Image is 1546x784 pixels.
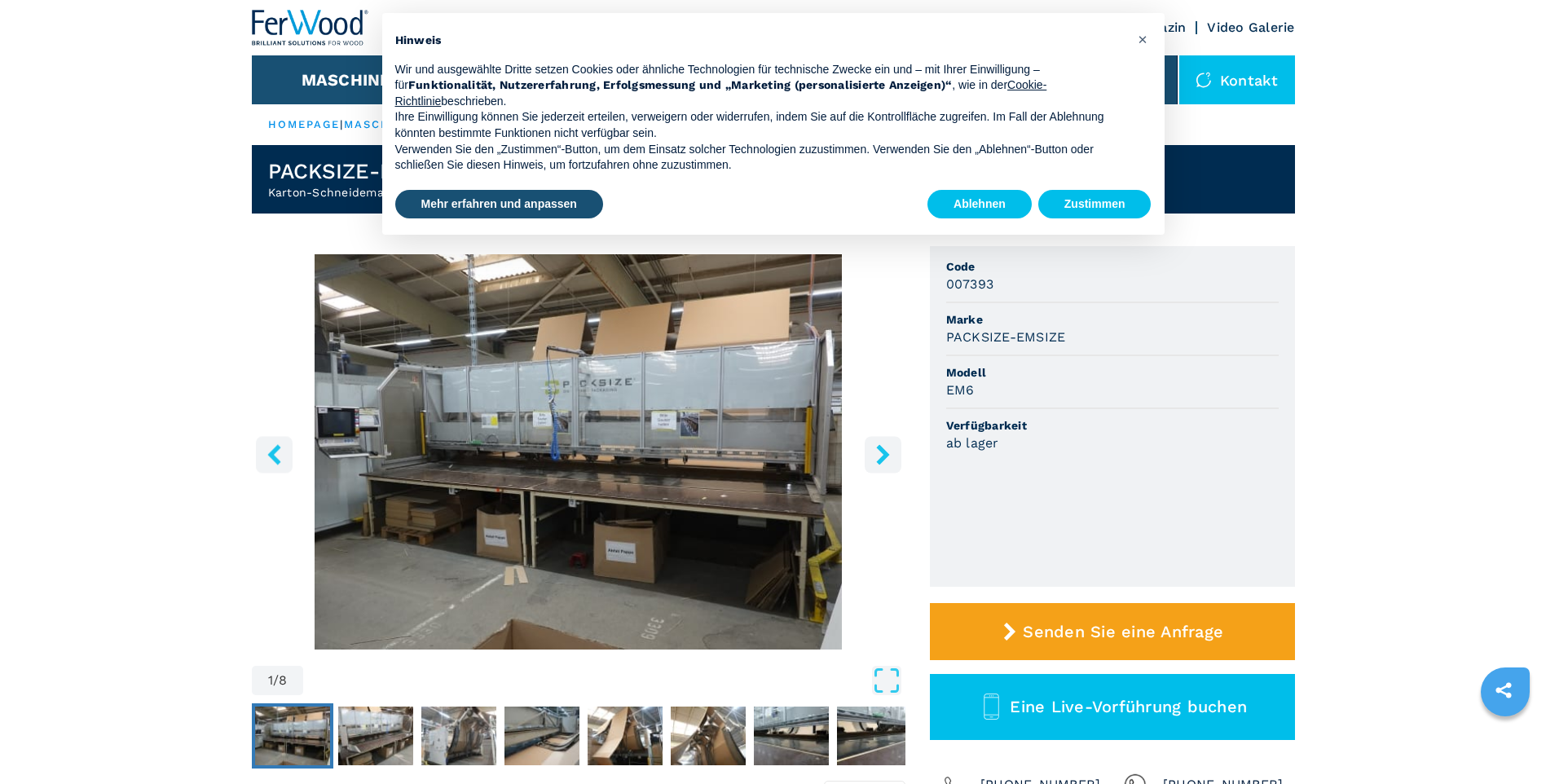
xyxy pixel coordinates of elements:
[395,62,1125,110] p: Wir und ausgewählte Dritte setzen Cookies oder ähnliche Technologien für technische Zwecke ein un...
[408,78,953,91] strong: Funktionalität, Nutzererfahrung, Erfolgsmessung und „Marketing (personalisierte Anzeigen)“
[588,707,663,765] img: 8cefff45afa48f43fad753eafa605925
[667,703,749,769] button: Go to Slide 6
[751,703,832,769] button: Go to Slide 7
[252,703,333,769] button: Go to Slide 1
[1138,29,1147,49] span: ×
[340,118,343,130] span: |
[256,436,293,473] button: left-button
[252,703,905,769] nav: Thumbnail Navigation
[946,417,1279,434] span: Verfügbarkeit
[1038,190,1152,219] button: Zustimmen
[865,436,901,473] button: right-button
[307,666,901,695] button: Open Fullscreen
[501,703,583,769] button: Go to Slide 4
[1130,26,1156,52] button: Schließen Sie diesen Hinweis
[273,674,279,687] span: /
[395,33,1125,49] h2: Hinweis
[1010,697,1247,716] span: Eine Live-Vorführung buchen
[268,118,341,130] a: HOMEPAGE
[255,707,330,765] img: 5c6d88098d0d7f8a34cf6a51d1d68b25
[279,674,287,687] span: 8
[395,109,1125,141] p: Ihre Einwilligung können Sie jederzeit erteilen, verweigern oder widerrufen, indem Sie auf die Ko...
[268,158,531,184] h1: PACKSIZE-EMSIZE - EM6
[395,142,1125,174] p: Verwenden Sie den „Zustimmen“-Button, um dem Einsatz solcher Technologien zuzustimmen. Verwenden ...
[418,703,500,769] button: Go to Slide 3
[338,707,413,765] img: e31552eb22c8d9ed4647e00c5d05c310
[946,311,1279,328] span: Marke
[946,434,999,452] h3: ab lager
[946,328,1066,346] h3: PACKSIZE-EMSIZE
[252,254,905,650] div: Go to Slide 1
[1023,622,1223,641] span: Senden Sie eine Anfrage
[946,381,975,399] h3: EM6
[930,603,1295,660] button: Senden Sie eine Anfrage
[754,707,829,765] img: 630e91181ce4b1a054a629a5ea9e0af1
[302,70,403,90] button: Maschinen
[927,190,1032,219] button: Ablehnen
[504,707,579,765] img: 9499e27ebd744978a084ec882ee4d12d
[252,10,369,46] img: Ferwood
[671,707,746,765] img: 6dc07eeaa5c88dd97382c8623f4a319a
[584,703,666,769] button: Go to Slide 5
[335,703,416,769] button: Go to Slide 2
[1179,55,1295,104] div: Kontakt
[1483,670,1524,711] a: sharethis
[946,275,994,293] h3: 007393
[395,78,1047,108] a: Cookie-Richtlinie
[837,707,912,765] img: c636fb84b8a4c39377a56f0e28f6b828
[1196,72,1212,88] img: Kontakt
[946,364,1279,381] span: Modell
[395,190,603,219] button: Mehr erfahren und anpassen
[834,703,915,769] button: Go to Slide 8
[421,707,496,765] img: 73f516a45a6d79d047cc00ff51e902d6
[946,258,1279,275] span: Code
[268,674,273,687] span: 1
[344,118,424,130] a: maschinen
[252,254,905,650] img: Karton-Schneidemaschine PACKSIZE-EMSIZE EM6
[930,674,1295,740] button: Eine Live-Vorführung buchen
[1207,20,1294,35] a: Video Galerie
[268,184,531,200] h2: Karton-Schneidemaschine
